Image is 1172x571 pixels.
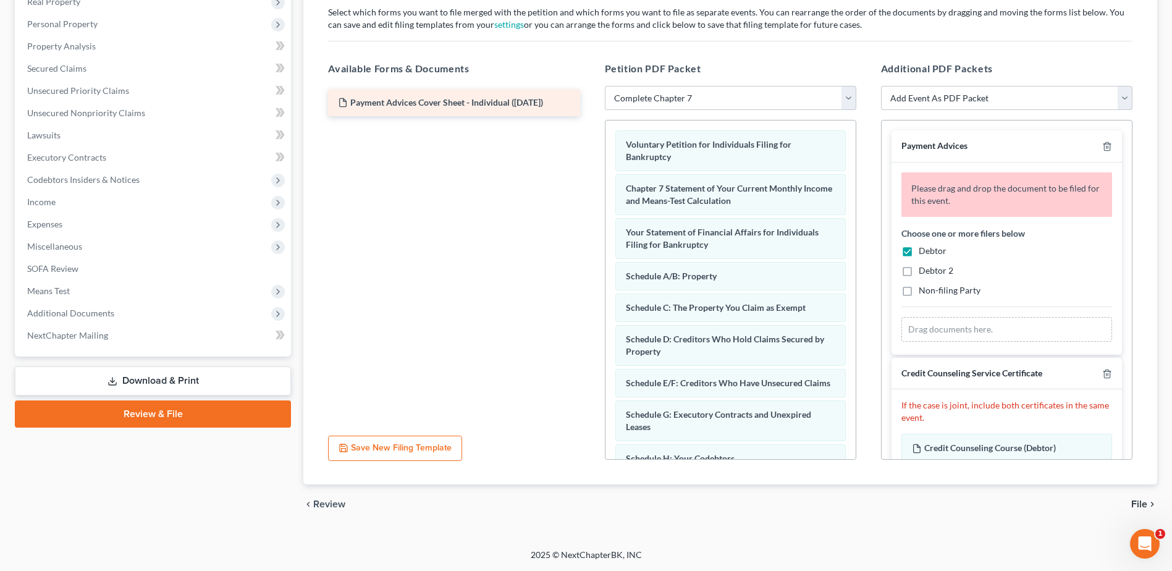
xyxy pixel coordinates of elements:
[303,499,313,509] i: chevron_left
[313,499,345,509] span: Review
[17,57,291,80] a: Secured Claims
[1147,499,1157,509] i: chevron_right
[17,124,291,146] a: Lawsuits
[17,80,291,102] a: Unsecured Priority Claims
[27,41,96,51] span: Property Analysis
[1131,499,1147,509] span: File
[27,174,140,185] span: Codebtors Insiders & Notices
[626,378,830,388] span: Schedule E/F: Creditors Who Have Unsecured Claims
[27,63,86,74] span: Secured Claims
[27,197,56,207] span: Income
[17,324,291,347] a: NextChapter Mailing
[494,19,524,30] a: settings
[17,102,291,124] a: Unsecured Nonpriority Claims
[919,285,980,295] span: Non-filing Party
[924,442,1056,453] span: Credit Counseling Course (Debtor)
[17,258,291,280] a: SOFA Review
[328,61,580,76] h5: Available Forms & Documents
[27,85,129,96] span: Unsecured Priority Claims
[626,227,819,250] span: Your Statement of Financial Affairs for Individuals Filing for Bankruptcy
[27,285,70,296] span: Means Test
[881,61,1132,76] h5: Additional PDF Packets
[901,368,1042,378] span: Credit Counseling Service Certificate
[901,399,1112,424] p: If the case is joint, include both certificates in the same event.
[27,152,106,163] span: Executory Contracts
[626,453,735,463] span: Schedule H: Your Codebtors
[15,366,291,395] a: Download & Print
[626,302,806,313] span: Schedule C: The Property You Claim as Exempt
[15,400,291,428] a: Review & File
[626,334,824,357] span: Schedule D: Creditors Who Hold Claims Secured by Property
[626,183,832,206] span: Chapter 7 Statement of Your Current Monthly Income and Means-Test Calculation
[911,183,1100,206] span: Please drag and drop the document to be filed for this event.
[328,436,462,462] button: Save New Filing Template
[17,35,291,57] a: Property Analysis
[626,139,791,162] span: Voluntary Petition for Individuals Filing for Bankruptcy
[350,97,543,108] span: Payment Advices Cover Sheet - Individual ([DATE])
[27,241,82,252] span: Miscellaneous
[1130,529,1160,559] iframe: Intercom live chat
[17,146,291,169] a: Executory Contracts
[901,140,968,151] span: Payment Advices
[303,499,358,509] button: chevron_left Review
[27,330,108,340] span: NextChapter Mailing
[626,409,811,432] span: Schedule G: Executory Contracts and Unexpired Leases
[605,62,701,74] span: Petition PDF Packet
[919,245,946,256] span: Debtor
[27,263,78,274] span: SOFA Review
[27,19,98,29] span: Personal Property
[901,317,1112,342] div: Drag documents here.
[27,130,61,140] span: Lawsuits
[901,227,1025,240] label: Choose one or more filers below
[27,308,114,318] span: Additional Documents
[1155,529,1165,539] span: 1
[919,265,953,276] span: Debtor 2
[234,549,938,571] div: 2025 © NextChapterBK, INC
[626,271,717,281] span: Schedule A/B: Property
[328,6,1132,31] p: Select which forms you want to file merged with the petition and which forms you want to file as ...
[27,219,62,229] span: Expenses
[27,108,145,118] span: Unsecured Nonpriority Claims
